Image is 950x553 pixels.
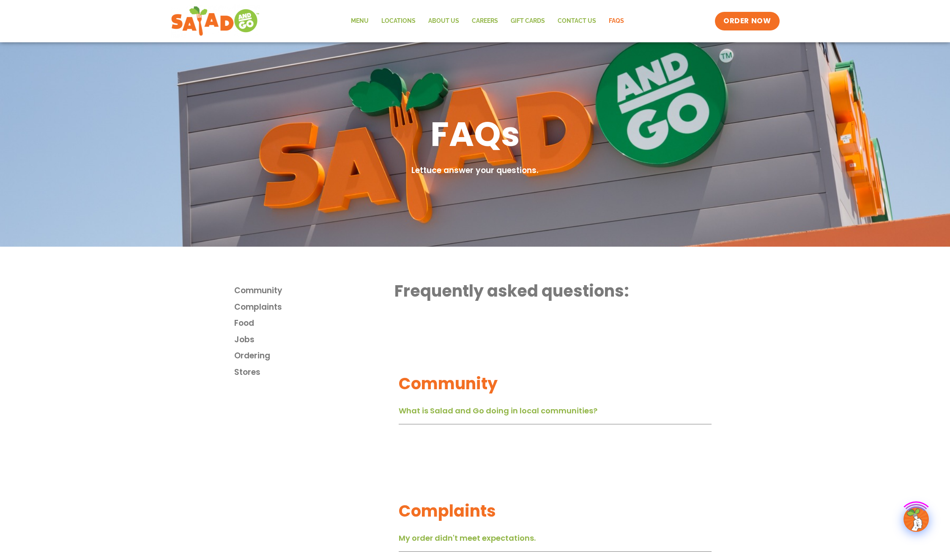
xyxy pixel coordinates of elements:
a: ORDER NOW [715,12,779,30]
span: Stores [234,366,260,379]
a: Stores [234,366,395,379]
h2: Lettuce answer your questions. [411,165,539,177]
h1: FAQs [430,112,520,156]
span: Complaints [234,301,282,314]
a: Ordering [234,350,395,362]
a: Food [234,317,395,330]
span: Community [234,285,282,297]
a: Contact Us [551,11,602,31]
a: What is Salad and Go doing in local communities? [399,405,597,416]
span: Ordering [234,350,270,362]
a: FAQs [602,11,630,31]
img: new-SAG-logo-768×292 [171,4,260,38]
span: Food [234,317,254,330]
a: Locations [375,11,422,31]
h2: Community [399,373,712,394]
a: Careers [465,11,504,31]
a: Complaints [234,301,395,314]
div: What is Salad and Go doing in local communities? [399,403,712,425]
a: GIFT CARDS [504,11,551,31]
nav: Menu [345,11,630,31]
span: Jobs [234,334,255,346]
a: My order didn't meet expectations. [399,533,536,543]
a: Jobs [234,334,395,346]
h2: Complaints [399,501,712,521]
span: ORDER NOW [723,16,771,26]
div: My order didn't meet expectations. [399,530,712,552]
a: About Us [422,11,465,31]
a: Community [234,285,395,297]
a: Menu [345,11,375,31]
h2: Frequently asked questions: [394,281,716,301]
